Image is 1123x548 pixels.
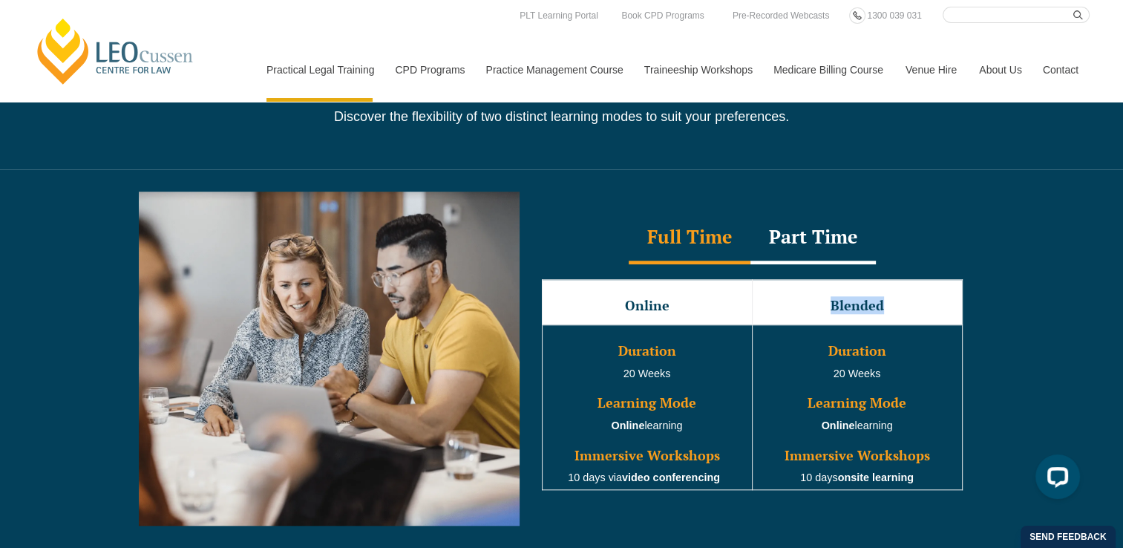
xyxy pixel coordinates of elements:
[750,212,876,264] div: Part Time
[622,472,720,483] strong: video conferencing
[1024,448,1086,511] iframe: LiveChat chat widget
[729,7,834,24] a: Pre-Recorded Webcasts
[544,396,750,411] h3: Learning Mode
[139,108,985,125] p: Discover the flexibility of two distinct learning modes to suit your preferences.
[544,299,750,313] h3: Online
[384,38,474,102] a: CPD Programs
[618,342,676,359] span: Duration
[754,299,960,313] h3: Blended
[33,16,197,86] a: [PERSON_NAME] Centre for Law
[629,212,750,264] div: Full Time
[867,10,921,21] span: 1300 039 031
[612,420,645,431] strong: Online
[754,344,960,359] h3: Duration
[754,396,960,411] h3: Learning Mode
[618,7,707,24] a: Book CPD Programs
[752,324,962,489] td: 20 Weeks learning 10 days
[863,7,925,24] a: 1300 039 031
[255,38,384,102] a: Practical Legal Training
[822,420,855,431] strong: Online
[475,38,633,102] a: Practice Management Course
[968,38,1032,102] a: About Us
[544,448,750,463] h3: Immersive Workshops
[623,368,671,379] span: 20 Weeks
[754,448,960,463] h3: Immersive Workshops
[633,38,762,102] a: Traineeship Workshops
[838,472,914,483] strong: onsite learning
[1032,38,1090,102] a: Contact
[516,7,602,24] a: PLT Learning Portal
[542,324,752,489] td: learning 10 days via
[894,38,968,102] a: Venue Hire
[762,38,894,102] a: Medicare Billing Course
